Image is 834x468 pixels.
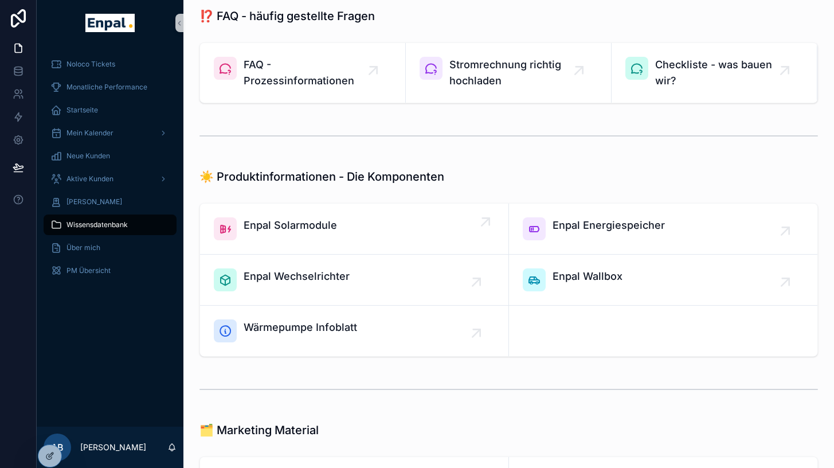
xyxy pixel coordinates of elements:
[44,192,177,212] a: [PERSON_NAME]
[44,260,177,281] a: PM Übersicht
[244,57,373,89] span: FAQ - Prozessinformationen
[244,217,337,233] span: Enpal Solarmodule
[66,151,110,161] span: Neue Kunden
[200,306,509,356] a: Wärmepumpe Infoblatt
[553,268,622,284] span: Enpal Wallbox
[509,255,818,306] a: Enpal Wallbox
[44,77,177,97] a: Monatliche Performance
[406,43,612,103] a: Stromrechnung richtig hochladen
[199,8,375,24] h1: ⁉️ FAQ - häufig gestellte Fragen
[612,43,817,103] a: Checkliste - was bauen wir?
[449,57,579,89] span: Stromrechnung richtig hochladen
[44,146,177,166] a: Neue Kunden
[199,422,319,438] h1: 🗂️ Marketing Material
[66,60,115,69] span: Noloco Tickets
[51,440,64,454] span: AB
[244,268,350,284] span: Enpal Wechselrichter
[199,169,444,185] h1: ☀️ Produktinformationen - Die Komponenten
[66,266,111,275] span: PM Übersicht
[44,169,177,189] a: Aktive Kunden
[553,217,665,233] span: Enpal Energiespeicher
[37,46,183,296] div: scrollable content
[66,220,128,229] span: Wissensdatenbank
[85,14,134,32] img: App logo
[66,197,122,206] span: [PERSON_NAME]
[200,43,406,103] a: FAQ - Prozessinformationen
[244,319,357,336] span: Wärmepumpe Infoblatt
[80,442,146,453] p: [PERSON_NAME]
[44,54,177,75] a: Noloco Tickets
[200,255,509,306] a: Enpal Wechselrichter
[44,100,177,120] a: Startseite
[44,237,177,258] a: Über mich
[66,83,147,92] span: Monatliche Performance
[66,174,113,184] span: Aktive Kunden
[66,106,98,115] span: Startseite
[66,243,100,252] span: Über mich
[44,123,177,143] a: Mein Kalender
[509,204,818,255] a: Enpal Energiespeicher
[66,128,113,138] span: Mein Kalender
[655,57,785,89] span: Checkliste - was bauen wir?
[200,204,509,255] a: Enpal Solarmodule
[44,214,177,235] a: Wissensdatenbank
